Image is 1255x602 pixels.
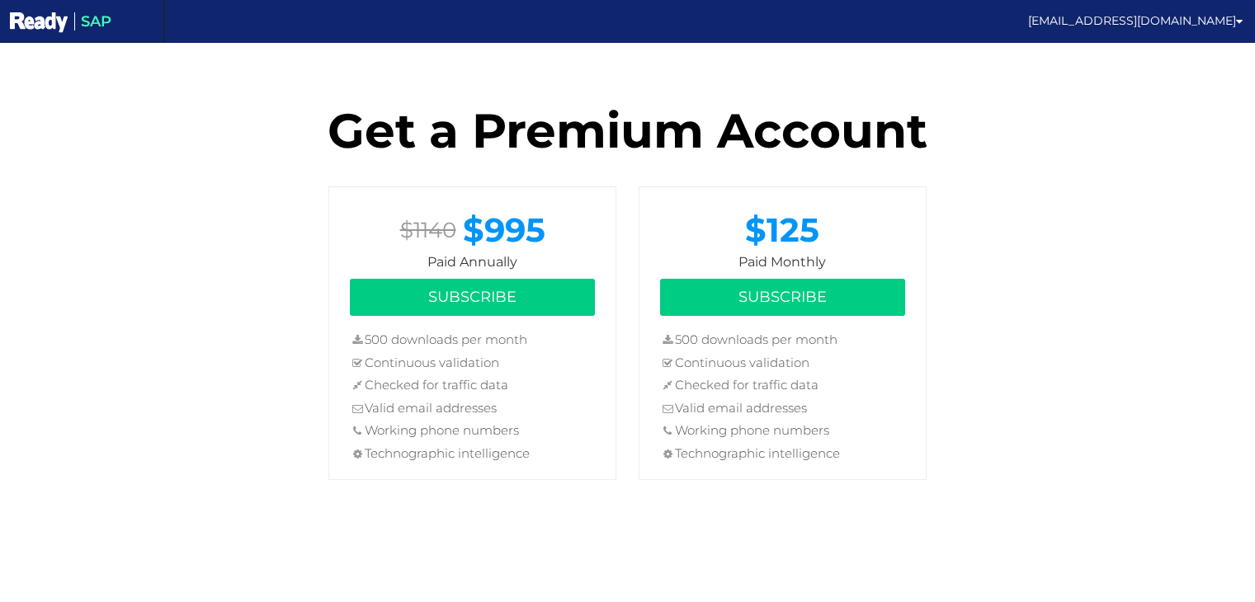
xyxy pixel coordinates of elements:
li: Continuous validation [660,354,905,376]
div: $995 [463,200,545,253]
img: SAP Ready [10,10,68,35]
div: $125 [660,200,905,253]
li: Valid email addresses [350,399,595,421]
span: Paid Monthly [660,253,905,272]
li: Working phone numbers [660,421,905,444]
button: Subscribe [350,279,595,317]
li: 500 downloads per month [660,331,905,353]
li: Working phone numbers [350,421,595,444]
span: SAP [74,12,111,31]
span: Paid Annually [350,253,595,272]
button: Subscribe [660,279,905,317]
li: Technographic intelligence [660,444,905,467]
a: [EMAIL_ADDRESS][DOMAIN_NAME] [1028,8,1243,33]
li: Technographic intelligence [350,444,595,467]
li: 500 downloads per month [350,331,595,353]
h1: Get a Premium Account [158,105,1098,158]
li: Continuous validation [350,354,595,376]
li: Checked for traffic data [660,376,905,398]
li: Checked for traffic data [350,376,595,398]
li: Valid email addresses [660,399,905,421]
div: $1140 [400,215,456,246]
